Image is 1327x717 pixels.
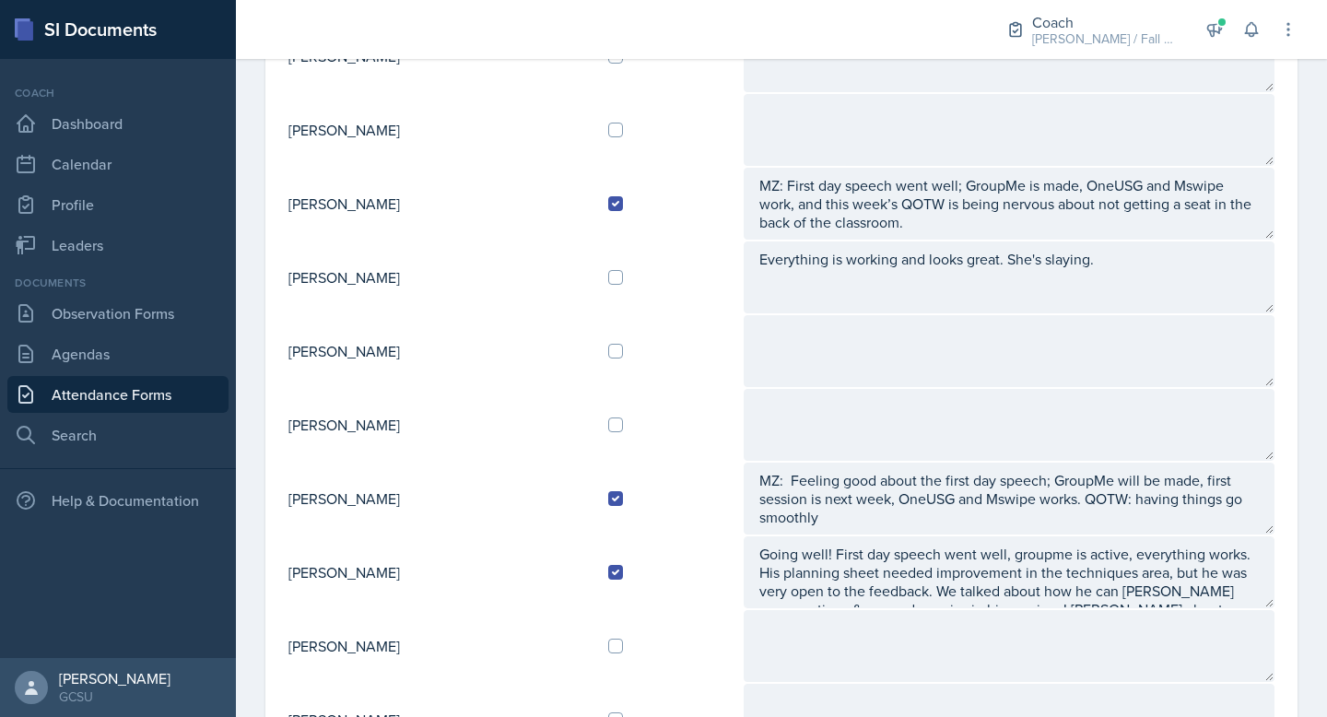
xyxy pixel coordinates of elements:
td: [PERSON_NAME] [288,388,593,462]
div: GCSU [59,688,170,706]
a: Profile [7,186,229,223]
div: Coach [7,85,229,101]
a: Dashboard [7,105,229,142]
td: [PERSON_NAME] [288,462,593,535]
td: [PERSON_NAME] [288,609,593,683]
a: Calendar [7,146,229,182]
div: Coach [1032,11,1180,33]
td: [PERSON_NAME] [288,93,593,167]
div: Help & Documentation [7,482,229,519]
a: Attendance Forms [7,376,229,413]
td: [PERSON_NAME] [288,314,593,388]
div: [PERSON_NAME] / Fall 2025 [1032,29,1180,49]
td: [PERSON_NAME] [288,535,593,609]
div: Documents [7,275,229,291]
a: Search [7,417,229,453]
a: Agendas [7,335,229,372]
td: [PERSON_NAME] [288,241,593,314]
div: [PERSON_NAME] [59,669,170,688]
td: [PERSON_NAME] [288,167,593,241]
a: Observation Forms [7,295,229,332]
a: Leaders [7,227,229,264]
